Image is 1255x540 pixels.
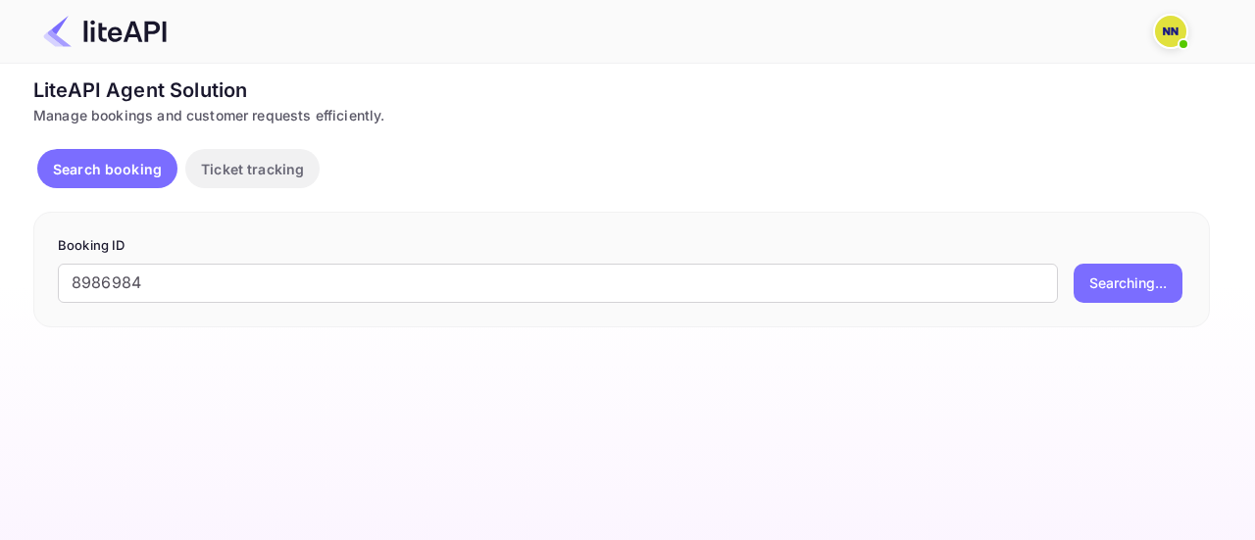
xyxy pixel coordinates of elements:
div: Manage bookings and customer requests efficiently. [33,105,1210,125]
p: Search booking [53,159,162,179]
img: N/A N/A [1155,16,1186,47]
input: Enter Booking ID (e.g., 63782194) [58,264,1058,303]
p: Booking ID [58,236,1185,256]
button: Searching... [1074,264,1182,303]
p: Ticket tracking [201,159,304,179]
img: LiteAPI Logo [43,16,167,47]
div: LiteAPI Agent Solution [33,75,1210,105]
